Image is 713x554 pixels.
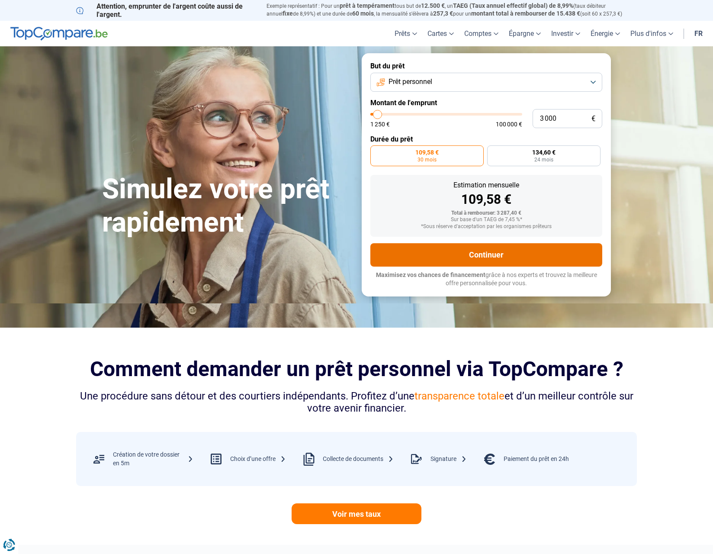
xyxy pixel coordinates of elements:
h1: Simulez votre prêt rapidement [102,173,351,239]
div: Collecte de documents [323,455,394,464]
h2: Comment demander un prêt personnel via TopCompare ? [76,357,637,381]
div: *Sous réserve d'acceptation par les organismes prêteurs [377,224,595,230]
span: 12.500 € [421,2,445,9]
button: Continuer [370,243,602,267]
p: grâce à nos experts et trouvez la meilleure offre personnalisée pour vous. [370,271,602,288]
a: Voir mes taux [292,503,421,524]
div: Une procédure sans détour et des courtiers indépendants. Profitez d’une et d’un meilleur contrôle... [76,390,637,415]
div: Signature [430,455,467,464]
a: Prêts [389,21,422,46]
div: Estimation mensuelle [377,182,595,189]
div: Choix d’une offre [230,455,286,464]
span: fixe [283,10,293,17]
div: Sur base d'un TAEG de 7,45 %* [377,217,595,223]
span: transparence totale [414,390,504,402]
div: Création de votre dossier en 5m [113,451,193,467]
span: 257,3 € [433,10,453,17]
span: 30 mois [418,157,437,162]
label: Durée du prêt [370,135,602,143]
p: Exemple représentatif : Pour un tous but de , un (taux débiteur annuel de 8,99%) et une durée de ... [267,2,637,18]
span: 109,58 € [415,149,439,155]
img: TopCompare [10,27,108,41]
span: 100 000 € [496,121,522,127]
a: fr [689,21,708,46]
a: Comptes [459,21,504,46]
a: Énergie [585,21,625,46]
span: TAEG (Taux annuel effectif global) de 8,99% [453,2,573,9]
div: Paiement du prêt en 24h [504,455,569,464]
label: But du prêt [370,62,602,70]
span: 60 mois [352,10,374,17]
a: Investir [546,21,585,46]
span: 1 250 € [370,121,390,127]
span: prêt à tempérament [340,2,395,9]
a: Plus d'infos [625,21,678,46]
span: Prêt personnel [389,77,432,87]
span: montant total à rembourser de 15.438 € [471,10,580,17]
a: Épargne [504,21,546,46]
div: 109,58 € [377,193,595,206]
a: Cartes [422,21,459,46]
label: Montant de l'emprunt [370,99,602,107]
span: Maximisez vos chances de financement [376,271,485,278]
span: 134,60 € [532,149,556,155]
div: Total à rembourser: 3 287,40 € [377,210,595,216]
button: Prêt personnel [370,73,602,92]
span: € [591,115,595,122]
p: Attention, emprunter de l'argent coûte aussi de l'argent. [76,2,256,19]
span: 24 mois [534,157,553,162]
